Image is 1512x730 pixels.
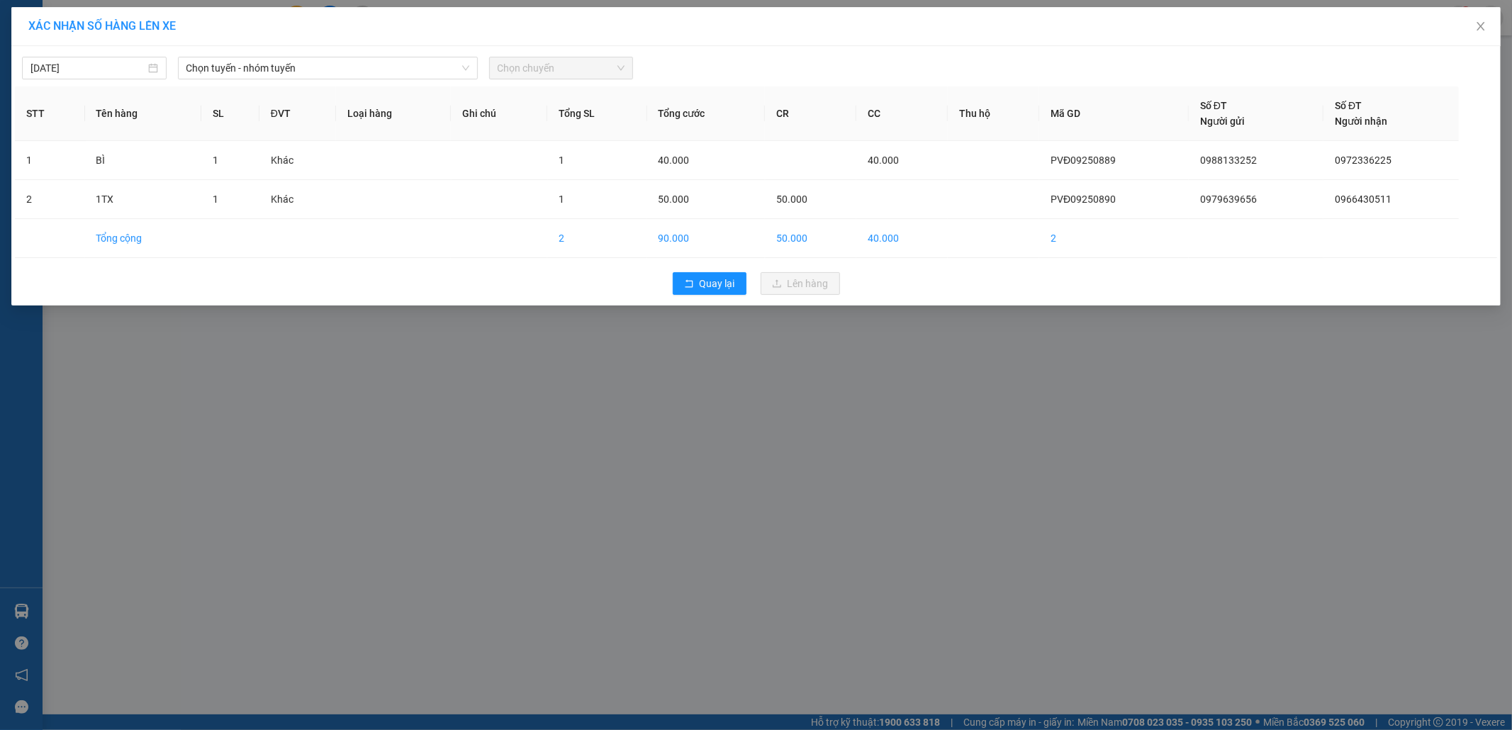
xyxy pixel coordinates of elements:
[765,219,856,258] td: 50.000
[461,64,470,72] span: down
[700,276,735,291] span: Quay lại
[1335,100,1362,111] span: Số ĐT
[1335,155,1391,166] span: 0972336225
[547,86,647,141] th: Tổng SL
[948,86,1039,141] th: Thu hộ
[28,19,176,33] span: XÁC NHẬN SỐ HÀNG LÊN XE
[1051,155,1116,166] span: PVĐ09250889
[15,86,85,141] th: STT
[868,155,899,166] span: 40.000
[856,86,948,141] th: CC
[85,219,202,258] td: Tổng cộng
[1039,86,1189,141] th: Mã GD
[856,219,948,258] td: 40.000
[451,86,547,141] th: Ghi chú
[1335,116,1387,127] span: Người nhận
[30,60,145,76] input: 14/09/2025
[1475,21,1486,32] span: close
[186,57,469,79] span: Chọn tuyến - nhóm tuyến
[684,279,694,290] span: rollback
[1200,100,1227,111] span: Số ĐT
[1200,155,1257,166] span: 0988133252
[559,193,564,205] span: 1
[259,141,337,180] td: Khác
[647,86,765,141] th: Tổng cước
[659,193,690,205] span: 50.000
[1051,193,1116,205] span: PVĐ09250890
[776,193,807,205] span: 50.000
[85,180,202,219] td: 1TX
[765,86,856,141] th: CR
[1039,219,1189,258] td: 2
[201,86,259,141] th: SL
[259,86,337,141] th: ĐVT
[259,180,337,219] td: Khác
[85,141,202,180] td: BÌ
[673,272,746,295] button: rollbackQuay lại
[15,180,85,219] td: 2
[1335,193,1391,205] span: 0966430511
[559,155,564,166] span: 1
[1200,116,1245,127] span: Người gửi
[498,57,625,79] span: Chọn chuyến
[336,86,450,141] th: Loại hàng
[761,272,840,295] button: uploadLên hàng
[213,155,218,166] span: 1
[15,141,85,180] td: 1
[85,86,202,141] th: Tên hàng
[647,219,765,258] td: 90.000
[1461,7,1501,47] button: Close
[547,219,647,258] td: 2
[659,155,690,166] span: 40.000
[1200,193,1257,205] span: 0979639656
[213,193,218,205] span: 1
